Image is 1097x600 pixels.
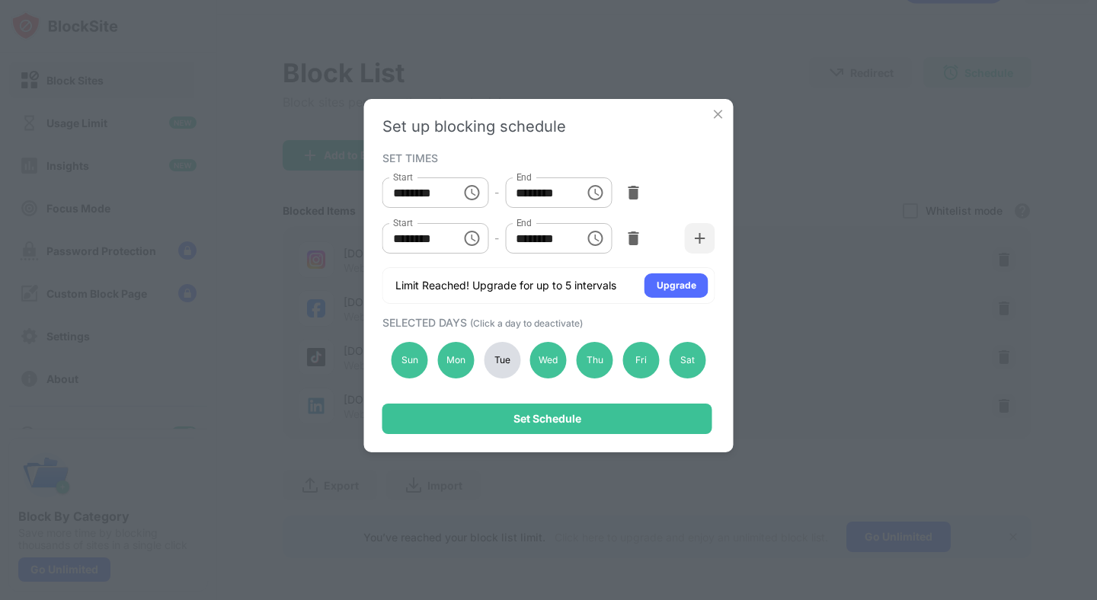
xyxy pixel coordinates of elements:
[657,278,696,293] div: Upgrade
[669,342,705,378] div: Sat
[437,342,474,378] div: Mon
[484,342,520,378] div: Tue
[393,216,413,229] label: Start
[393,171,413,184] label: Start
[711,107,726,122] img: x-button.svg
[577,342,613,378] div: Thu
[580,177,610,208] button: Choose time, selected time is 1:45 PM
[494,184,499,201] div: -
[494,230,499,247] div: -
[516,171,532,184] label: End
[580,223,610,254] button: Choose time, selected time is 11:59 PM
[470,318,583,329] span: (Click a day to deactivate)
[456,177,487,208] button: Choose time, selected time is 1:00 AM
[382,152,712,164] div: SET TIMES
[530,342,567,378] div: Wed
[382,117,715,136] div: Set up blocking schedule
[392,342,428,378] div: Sun
[516,216,532,229] label: End
[382,316,712,329] div: SELECTED DAYS
[395,278,616,293] div: Limit Reached! Upgrade for up to 5 intervals
[623,342,660,378] div: Fri
[456,223,487,254] button: Choose time, selected time is 2:00 PM
[513,413,581,425] div: Set Schedule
